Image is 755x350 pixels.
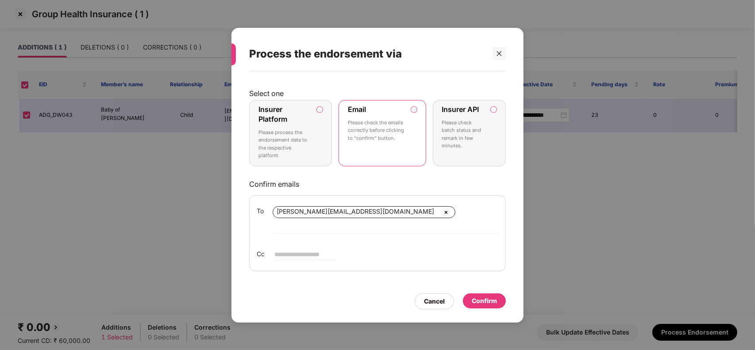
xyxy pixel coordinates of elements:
[257,249,265,259] span: Cc
[472,296,497,306] div: Confirm
[442,105,479,114] label: Insurer API
[424,296,445,306] div: Cancel
[257,206,264,216] span: To
[249,180,506,188] p: Confirm emails
[317,107,323,112] input: Insurer PlatformPlease process the endorsement data to the respective platform
[441,207,451,218] img: svg+xml;base64,PHN2ZyBpZD0iQ3Jvc3MtMzJ4MzIiIHhtbG5zPSJodHRwOi8vd3d3LnczLm9yZy8yMDAwL3N2ZyIgd2lkdG...
[258,105,287,123] label: Insurer Platform
[258,129,310,159] p: Please process the endorsement data to the respective platform
[496,50,502,57] span: close
[249,89,506,98] p: Select one
[442,119,484,150] p: Please check batch status and remark in few minutes.
[348,119,404,142] p: Please check the emails correctly before clicking to “confirm” button.
[411,107,417,112] input: EmailPlease check the emails correctly before clicking to “confirm” button.
[277,208,434,215] span: [PERSON_NAME][EMAIL_ADDRESS][DOMAIN_NAME]
[491,107,497,112] input: Insurer APIPlease check batch status and remark in few minutes.
[348,105,366,114] label: Email
[249,37,485,71] div: Process the endorsement via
